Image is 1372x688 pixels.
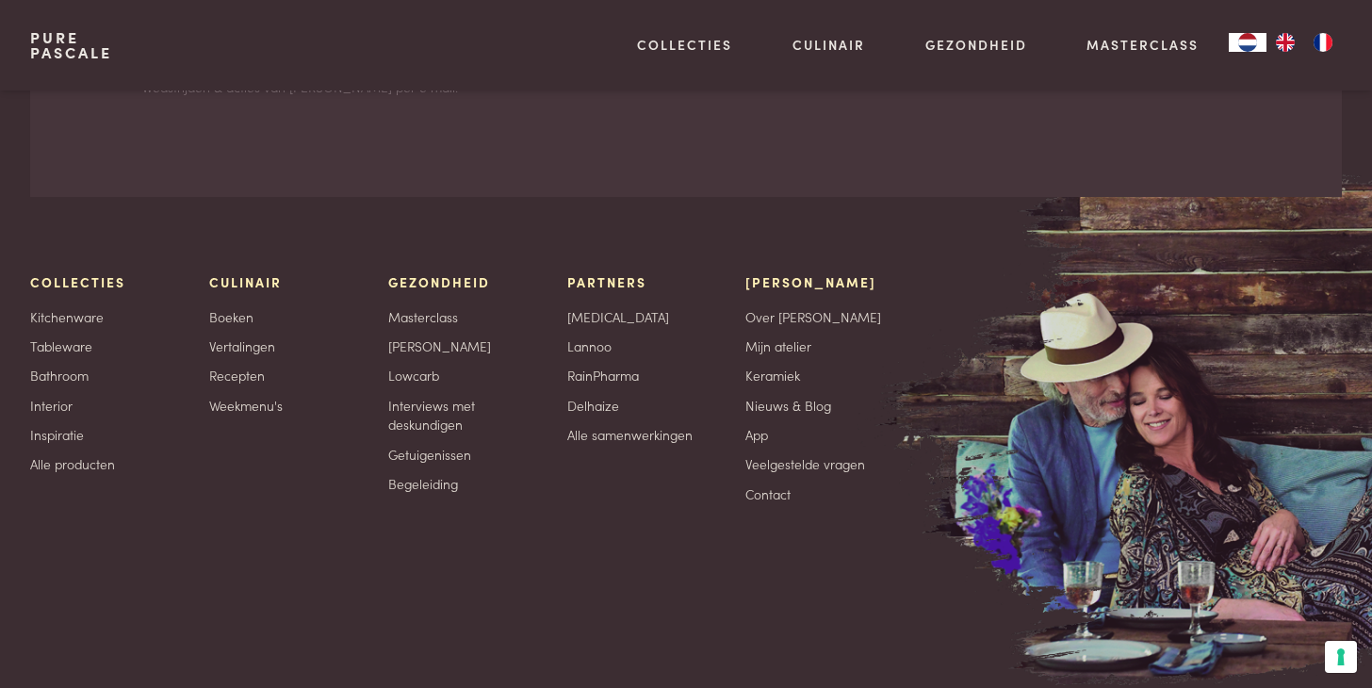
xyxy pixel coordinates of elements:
[388,307,458,327] a: Masterclass
[30,425,84,445] a: Inspiratie
[1304,33,1342,52] a: FR
[1266,33,1304,52] a: EN
[388,396,537,434] a: Interviews met deskundigen
[1229,33,1342,52] aside: Language selected: Nederlands
[30,307,104,327] a: Kitchenware
[745,307,881,327] a: Over [PERSON_NAME]
[745,454,865,474] a: Veelgestelde vragen
[1229,33,1266,52] div: Language
[30,396,73,416] a: Interior
[1086,35,1199,55] a: Masterclass
[30,336,92,356] a: Tableware
[1325,641,1357,673] button: Uw voorkeuren voor toestemming voor trackingtechnologieën
[745,484,791,504] a: Contact
[388,445,471,465] a: Getuigenissen
[792,35,865,55] a: Culinair
[209,307,253,327] a: Boeken
[637,35,732,55] a: Collecties
[745,396,831,416] a: Nieuws & Blog
[30,366,89,385] a: Bathroom
[30,30,112,60] a: PurePascale
[567,272,646,292] span: Partners
[1229,33,1266,52] a: NL
[567,396,619,416] a: Delhaize
[388,272,490,292] span: Gezondheid
[209,336,275,356] a: Vertalingen
[209,272,282,292] span: Culinair
[567,336,612,356] a: Lannoo
[745,272,876,292] span: [PERSON_NAME]
[1266,33,1342,52] ul: Language list
[745,336,811,356] a: Mijn atelier
[30,454,115,474] a: Alle producten
[30,272,125,292] span: Collecties
[388,366,439,385] a: Lowcarb
[745,366,800,385] a: Keramiek
[209,396,283,416] a: Weekmenu's
[388,474,458,494] a: Begeleiding
[567,307,669,327] a: [MEDICAL_DATA]
[388,336,491,356] a: [PERSON_NAME]
[745,425,768,445] a: App
[925,35,1027,55] a: Gezondheid
[567,425,693,445] a: Alle samenwerkingen
[567,366,639,385] a: RainPharma
[209,366,265,385] a: Recepten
